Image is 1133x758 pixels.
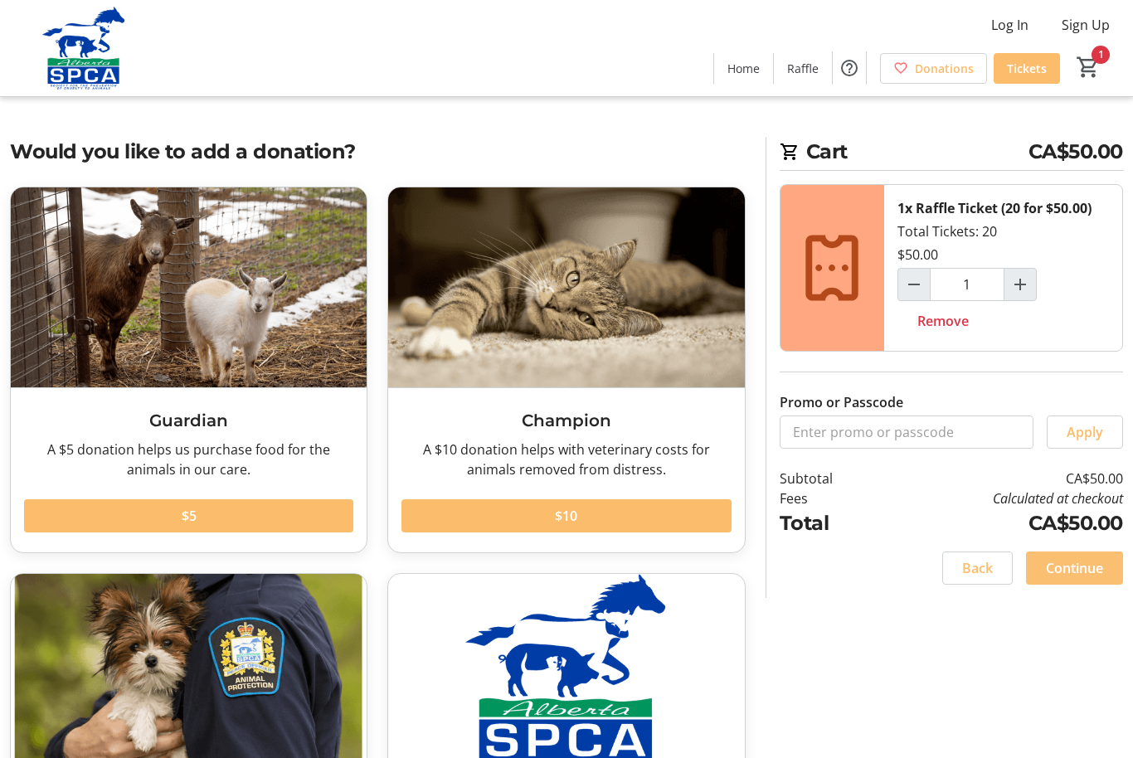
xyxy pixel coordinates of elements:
button: Increment by one [1004,269,1036,300]
input: Enter promo or passcode [780,415,1033,449]
span: Remove [917,311,969,331]
div: Total Tickets: 20 [884,185,1122,351]
h3: Champion [401,408,731,433]
button: $10 [401,499,731,532]
td: Fees [780,488,879,508]
input: Raffle Ticket (20 for $50.00) Quantity [930,268,1004,301]
a: Tickets [994,53,1060,84]
div: $50.00 [897,245,938,265]
td: Total [780,508,879,538]
button: Sign Up [1048,12,1123,38]
span: CA$50.00 [1028,137,1123,167]
td: CA$50.00 [879,508,1123,538]
td: Subtotal [780,469,879,488]
div: A $5 donation helps us purchase food for the animals in our care. [24,440,353,479]
span: Log In [991,15,1028,35]
button: Cart [1073,52,1103,82]
a: Raffle [774,53,832,84]
button: Apply [1047,415,1123,449]
a: Donations [880,53,987,84]
span: Donations [915,60,974,77]
span: Apply [1067,422,1103,442]
span: Raffle [787,60,819,77]
button: Remove [897,304,989,338]
span: $5 [182,506,197,526]
img: Alberta SPCA's Logo [10,7,158,90]
td: CA$50.00 [879,469,1123,488]
div: A $10 donation helps with veterinary costs for animals removed from distress. [401,440,731,479]
button: Help [833,51,866,85]
span: Back [962,558,993,578]
a: Home [714,53,773,84]
button: Decrement by one [898,269,930,300]
img: Champion [388,187,744,387]
h2: Cart [780,137,1123,171]
span: Continue [1046,558,1103,578]
button: $5 [24,499,353,532]
button: Back [942,551,1013,585]
span: Home [727,60,760,77]
label: Promo or Passcode [780,392,903,412]
button: Log In [978,12,1042,38]
h2: Would you like to add a donation? [10,137,746,167]
div: 1x Raffle Ticket (20 for $50.00) [897,198,1092,218]
span: $10 [555,506,577,526]
h3: Guardian [24,408,353,433]
span: Sign Up [1062,15,1110,35]
img: Guardian [11,187,367,387]
button: Continue [1026,551,1123,585]
span: Tickets [1007,60,1047,77]
td: Calculated at checkout [879,488,1123,508]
